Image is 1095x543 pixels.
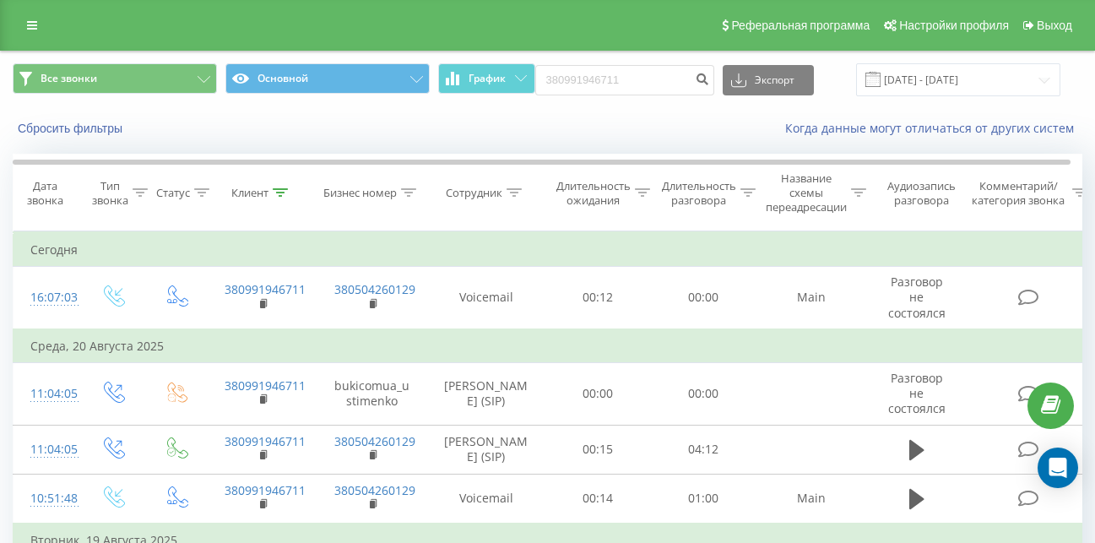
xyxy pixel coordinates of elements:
div: Длительность ожидания [556,179,631,208]
span: Разговор не состоялся [888,274,946,320]
td: [PERSON_NAME] (SIP) [427,425,545,474]
span: График [469,73,506,84]
td: Main [756,267,866,329]
td: Voicemail [427,267,545,329]
button: Сбросить фильтры [13,121,131,136]
span: Реферальная программа [731,19,870,32]
td: 00:00 [545,363,651,426]
div: 11:04:05 [30,377,64,410]
td: 00:15 [545,425,651,474]
td: bukicomua_ustimenko [317,363,427,426]
span: Настройки профиля [899,19,1009,32]
div: Название схемы переадресации [766,171,847,214]
td: Voicemail [427,474,545,524]
a: Когда данные могут отличаться от других систем [785,120,1082,136]
td: [PERSON_NAME] (SIP) [427,363,545,426]
div: Сотрудник [446,186,502,200]
button: Экспорт [723,65,814,95]
div: Статус [156,186,190,200]
div: Длительность разговора [662,179,736,208]
a: 380991946711 [225,377,306,394]
a: 380991946711 [225,433,306,449]
a: 380991946711 [225,482,306,498]
a: 380504260129 [334,482,415,498]
span: Все звонки [41,72,97,85]
div: Open Intercom Messenger [1038,448,1078,488]
input: Поиск по номеру [535,65,714,95]
span: Выход [1037,19,1072,32]
button: График [438,63,535,94]
a: 380504260129 [334,433,415,449]
div: Бизнес номер [323,186,397,200]
span: Разговор не состоялся [888,370,946,416]
div: Комментарий/категория звонка [969,179,1068,208]
div: Тип звонка [92,179,128,208]
td: 00:12 [545,267,651,329]
div: 11:04:05 [30,433,64,466]
td: Main [756,474,866,524]
td: Сегодня [14,233,1094,267]
td: 00:00 [651,267,756,329]
td: 04:12 [651,425,756,474]
td: 00:14 [545,474,651,524]
button: Все звонки [13,63,217,94]
a: 380504260129 [334,281,415,297]
div: Аудиозапись разговора [881,179,962,208]
button: Основной [225,63,430,94]
td: 00:00 [651,363,756,426]
td: Среда, 20 Августа 2025 [14,329,1094,363]
div: Дата звонка [14,179,76,208]
div: 10:51:48 [30,482,64,515]
div: 16:07:03 [30,281,64,314]
a: 380991946711 [225,281,306,297]
div: Клиент [231,186,268,200]
td: 01:00 [651,474,756,524]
